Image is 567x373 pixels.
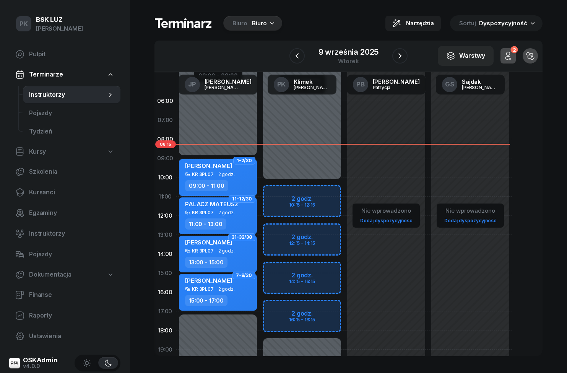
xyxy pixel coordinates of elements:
[9,45,120,64] a: Pulpit
[510,46,518,54] div: 2
[318,48,379,56] div: 9 września 2025
[23,363,58,369] div: v4.0.0
[154,264,176,283] div: 15:00
[373,79,420,85] div: [PERSON_NAME]
[9,143,120,161] a: Kursy
[154,187,176,206] div: 11:00
[218,172,235,177] span: 2 godz.
[36,24,83,34] div: [PERSON_NAME]
[462,85,499,90] div: [PERSON_NAME]
[441,206,499,216] div: Nie wprowadzono
[445,81,454,88] span: GS
[29,167,114,177] span: Szkolenia
[29,187,114,197] span: Kursanci
[318,58,379,64] div: wtorek
[277,81,286,88] span: PK
[29,147,46,157] span: Kursy
[154,206,176,225] div: 12:00
[479,20,527,27] span: Dyspozycyjność
[185,239,232,246] span: [PERSON_NAME]
[218,210,235,215] span: 2 godz.
[23,104,120,122] a: Pojazdy
[29,290,114,300] span: Finanse
[205,85,241,90] div: [PERSON_NAME]
[9,66,120,83] a: Terminarze
[294,79,330,85] div: Klimek
[154,225,176,244] div: 13:00
[9,163,120,181] a: Szkolenia
[185,180,228,191] div: 09:00 - 11:00
[185,218,226,230] div: 11:00 - 13:00
[192,210,214,215] div: KR 3PL07
[9,225,120,243] a: Instruktorzy
[441,204,499,227] button: Nie wprowadzonoDodaj dyspozycyjność
[154,16,212,30] h1: Terminarz
[218,287,235,292] span: 2 godz.
[357,204,415,227] button: Nie wprowadzonoDodaj dyspozycyjność
[29,127,114,137] span: Tydzień
[154,283,176,302] div: 16:00
[462,79,499,85] div: Sajdak
[179,75,258,94] a: JP[PERSON_NAME][PERSON_NAME]
[357,216,415,225] a: Dodaj dyspozycyjność
[154,111,176,130] div: 07:00
[436,75,505,94] a: GSSajdak[PERSON_NAME]
[356,81,365,88] span: PB
[438,46,494,66] button: Warstwy
[29,331,114,341] span: Ustawienia
[252,19,267,28] div: Biuro
[357,206,415,216] div: Nie wprowadzono
[185,295,227,306] div: 15:00 - 17:00
[459,18,478,28] span: Sortuj
[154,302,176,321] div: 17:00
[232,198,252,200] span: 11-12/30
[29,70,63,80] span: Terminarze
[154,340,176,359] div: 19:00
[236,275,252,276] span: 7-8/30
[185,257,227,268] div: 13:00 - 15:00
[36,16,83,23] div: BSK LUZ
[9,245,120,264] a: Pojazdy
[192,248,214,253] div: KR 3PL07
[29,270,71,280] span: Dokumentacja
[154,321,176,340] div: 18:00
[205,79,252,85] div: [PERSON_NAME]
[9,183,120,202] a: Kursanci
[373,85,409,90] div: Patrycja
[154,91,176,111] div: 06:00
[232,19,247,28] div: Biuro
[192,172,214,177] div: KR 3PL07
[232,236,252,238] span: 31-32/38
[154,244,176,264] div: 14:00
[185,277,232,284] span: [PERSON_NAME]
[450,15,543,31] button: Sortuj Dyspozycyjność
[155,140,176,148] span: 08:15
[185,200,239,208] span: PALACZ MATEUSZ
[29,229,114,239] span: Instruktorzy
[218,248,235,254] span: 2 godz.
[29,208,114,218] span: Egzaminy
[9,286,120,304] a: Finanse
[294,85,330,90] div: [PERSON_NAME]
[154,168,176,187] div: 10:00
[9,306,120,325] a: Raporty
[154,149,176,168] div: 09:00
[9,266,120,283] a: Dokumentacja
[192,287,214,292] div: KR 3PL07
[385,16,441,31] button: Narzędzia
[9,204,120,222] a: Egzaminy
[29,90,107,100] span: Instruktorzy
[406,19,434,28] span: Narzędzia
[188,81,196,88] span: JP
[268,75,336,94] a: PKKlimek[PERSON_NAME]
[9,327,120,345] a: Ustawienia
[446,51,485,61] div: Warstwy
[154,130,176,149] div: 08:00
[23,122,120,141] a: Tydzień
[185,162,232,169] span: [PERSON_NAME]
[221,16,282,31] button: BiuroBiuro
[29,249,114,259] span: Pojazdy
[441,216,499,225] a: Dodaj dyspozycyjność
[29,311,114,321] span: Raporty
[347,75,426,94] a: PB[PERSON_NAME]Patrycja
